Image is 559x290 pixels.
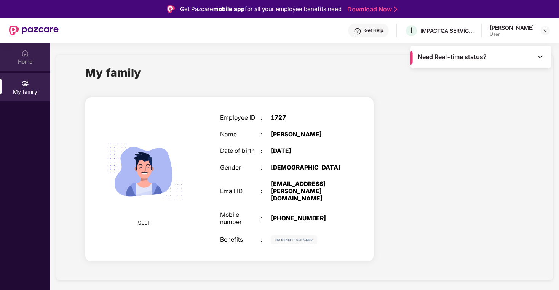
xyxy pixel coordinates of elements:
[410,26,412,35] span: I
[220,211,260,226] div: Mobile number
[490,24,534,31] div: [PERSON_NAME]
[260,147,271,155] div: :
[418,53,487,61] span: Need Real-time status?
[220,236,260,244] div: Benefits
[260,188,271,195] div: :
[180,5,342,14] div: Get Pazcare for all your employee benefits need
[85,64,141,81] h1: My family
[97,124,192,219] img: svg+xml;base64,PHN2ZyB4bWxucz0iaHR0cDovL3d3dy53My5vcmcvMjAwMC9zdmciIHdpZHRoPSIyMjQiIGhlaWdodD0iMT...
[271,147,342,155] div: [DATE]
[542,27,548,34] img: svg+xml;base64,PHN2ZyBpZD0iRHJvcGRvd24tMzJ4MzIiIHhtbG5zPSJodHRwOi8vd3d3LnczLm9yZy8yMDAwL3N2ZyIgd2...
[260,215,271,222] div: :
[364,27,383,34] div: Get Help
[260,114,271,122] div: :
[260,131,271,138] div: :
[220,131,260,138] div: Name
[271,215,342,222] div: [PHONE_NUMBER]
[394,5,397,13] img: Stroke
[138,219,150,227] span: SELF
[220,114,260,122] div: Employee ID
[21,50,29,57] img: svg+xml;base64,PHN2ZyBpZD0iSG9tZSIgeG1sbnM9Imh0dHA6Ly93d3cudzMub3JnLzIwMDAvc3ZnIiB3aWR0aD0iMjAiIG...
[271,235,317,244] img: svg+xml;base64,PHN2ZyB4bWxucz0iaHR0cDovL3d3dy53My5vcmcvMjAwMC9zdmciIHdpZHRoPSIxMjIiIGhlaWdodD0iMj...
[354,27,361,35] img: svg+xml;base64,PHN2ZyBpZD0iSGVscC0zMngzMiIgeG1sbnM9Imh0dHA6Ly93d3cudzMub3JnLzIwMDAvc3ZnIiB3aWR0aD...
[260,164,271,171] div: :
[167,5,175,13] img: Logo
[21,80,29,87] img: svg+xml;base64,PHN2ZyB3aWR0aD0iMjAiIGhlaWdodD0iMjAiIHZpZXdCb3g9IjAgMCAyMCAyMCIgZmlsbD0ibm9uZSIgeG...
[220,188,260,195] div: Email ID
[260,236,271,244] div: :
[271,114,342,122] div: 1727
[420,27,474,34] div: IMPACTQA SERVICES PRIVATE LIMITED
[490,31,534,37] div: User
[347,5,395,13] a: Download Now
[213,5,245,13] strong: mobile app
[271,181,342,202] div: [EMAIL_ADDRESS][PERSON_NAME][DOMAIN_NAME]
[220,147,260,155] div: Date of birth
[271,131,342,138] div: [PERSON_NAME]
[220,164,260,171] div: Gender
[271,164,342,171] div: [DEMOGRAPHIC_DATA]
[537,53,544,61] img: Toggle Icon
[9,26,59,35] img: New Pazcare Logo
